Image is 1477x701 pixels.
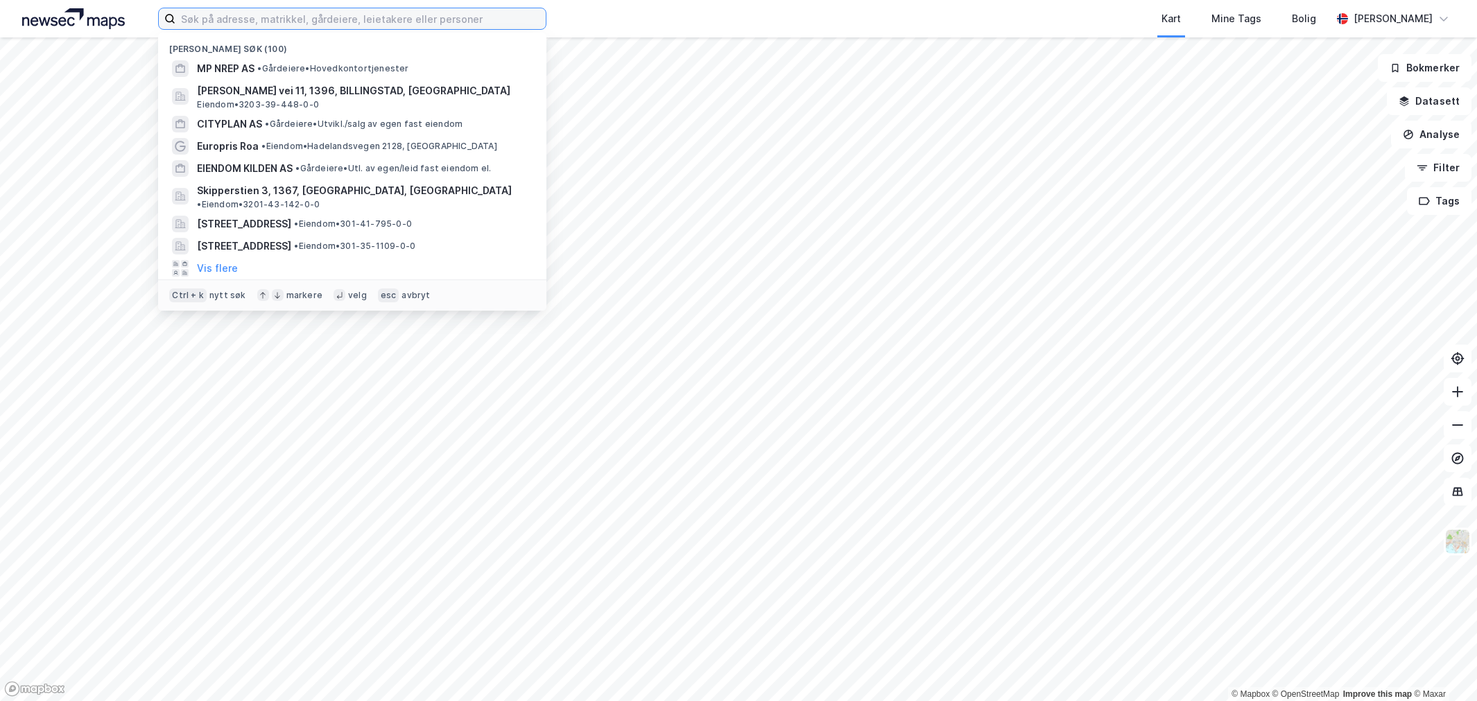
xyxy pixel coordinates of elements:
[1272,689,1340,699] a: OpenStreetMap
[257,63,261,73] span: •
[197,60,254,77] span: MP NREP AS
[1354,10,1433,27] div: [PERSON_NAME]
[1387,87,1471,115] button: Datasett
[265,119,269,129] span: •
[197,160,293,177] span: EIENDOM KILDEN AS
[1408,634,1477,701] div: Kontrollprogram for chat
[1405,154,1471,182] button: Filter
[1391,121,1471,148] button: Analyse
[295,163,491,174] span: Gårdeiere • Utl. av egen/leid fast eiendom el.
[197,238,291,254] span: [STREET_ADDRESS]
[197,182,512,199] span: Skipperstien 3, 1367, [GEOGRAPHIC_DATA], [GEOGRAPHIC_DATA]
[158,33,546,58] div: [PERSON_NAME] søk (100)
[348,290,367,301] div: velg
[197,260,238,277] button: Vis flere
[1292,10,1316,27] div: Bolig
[294,241,415,252] span: Eiendom • 301-35-1109-0-0
[197,99,319,110] span: Eiendom • 3203-39-448-0-0
[1343,689,1412,699] a: Improve this map
[294,218,412,230] span: Eiendom • 301-41-795-0-0
[22,8,125,29] img: logo.a4113a55bc3d86da70a041830d287a7e.svg
[197,116,262,132] span: CITYPLAN AS
[197,199,320,210] span: Eiendom • 3201-43-142-0-0
[1408,634,1477,701] iframe: Chat Widget
[261,141,266,151] span: •
[1161,10,1181,27] div: Kart
[257,63,408,74] span: Gårdeiere • Hovedkontortjenester
[169,288,207,302] div: Ctrl + k
[197,199,201,209] span: •
[1444,528,1471,555] img: Z
[197,138,259,155] span: Europris Roa
[294,218,298,229] span: •
[197,216,291,232] span: [STREET_ADDRESS]
[1211,10,1261,27] div: Mine Tags
[197,83,530,99] span: [PERSON_NAME] vei 11, 1396, BILLINGSTAD, [GEOGRAPHIC_DATA]
[175,8,546,29] input: Søk på adresse, matrikkel, gårdeiere, leietakere eller personer
[1407,187,1471,215] button: Tags
[261,141,496,152] span: Eiendom • Hadelandsvegen 2128, [GEOGRAPHIC_DATA]
[295,163,300,173] span: •
[209,290,246,301] div: nytt søk
[401,290,430,301] div: avbryt
[378,288,399,302] div: esc
[1378,54,1471,82] button: Bokmerker
[4,681,65,697] a: Mapbox homepage
[1232,689,1270,699] a: Mapbox
[286,290,322,301] div: markere
[294,241,298,251] span: •
[265,119,463,130] span: Gårdeiere • Utvikl./salg av egen fast eiendom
